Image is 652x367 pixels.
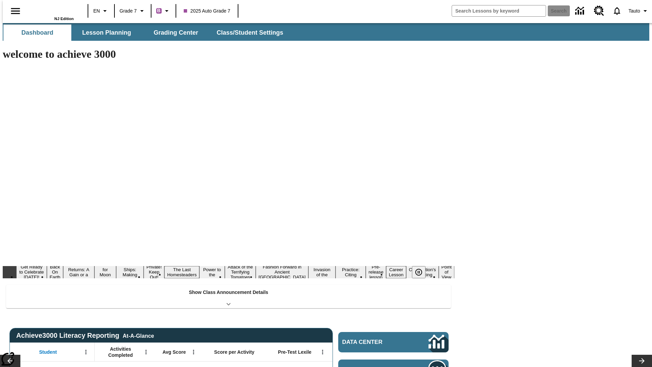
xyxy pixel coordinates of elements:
span: Tauto [629,7,640,15]
span: EN [93,7,100,15]
button: Open side menu [5,1,25,21]
p: Show Class Announcement Details [189,289,268,296]
button: Pause [412,266,425,278]
div: Home [30,2,74,21]
div: SubNavbar [3,23,649,41]
a: Notifications [608,2,626,20]
button: Open Menu [81,347,91,357]
a: Data Center [338,332,449,352]
button: Slide 2 Back On Earth [47,263,63,281]
span: B [157,6,161,15]
button: Slide 14 Career Lesson [386,266,406,278]
button: Boost Class color is purple. Change class color [153,5,174,17]
button: Language: EN, Select a language [90,5,112,17]
button: Slide 7 The Last Homesteaders [164,266,199,278]
span: Grade 7 [120,7,137,15]
div: Show Class Announcement Details [6,285,451,308]
a: Home [30,3,74,17]
a: Resource Center, Will open in new tab [590,2,608,20]
button: Dashboard [3,24,71,41]
button: Slide 5 Cruise Ships: Making Waves [116,261,144,283]
span: Achieve3000 Literacy Reporting [16,332,154,339]
div: At-A-Glance [123,332,154,339]
span: Score per Activity [214,349,255,355]
span: 2025 Auto Grade 7 [184,7,231,15]
input: search field [452,5,546,16]
button: Slide 1 Get Ready to Celebrate Juneteenth! [16,263,47,281]
span: NJ Edition [54,17,74,21]
button: Slide 4 Time for Moon Rules? [94,261,116,283]
button: Slide 12 Mixed Practice: Citing Evidence [336,261,366,283]
span: Avg Score [162,349,186,355]
button: Slide 10 Fashion Forward in Ancient Rome [256,263,308,281]
span: Dashboard [21,29,53,37]
button: Slide 16 Point of View [439,263,454,281]
button: Lesson Planning [73,24,141,41]
a: Data Center [571,2,590,20]
h1: welcome to achieve 3000 [3,48,454,60]
button: Open Menu [318,347,328,357]
button: Slide 9 Attack of the Terrifying Tomatoes [225,263,256,281]
button: Lesson carousel, Next [632,355,652,367]
span: Grading Center [153,29,198,37]
button: Open Menu [188,347,199,357]
button: Slide 3 Free Returns: A Gain or a Drain? [63,261,94,283]
button: Class/Student Settings [211,24,289,41]
button: Slide 13 Pre-release lesson [366,263,386,281]
span: Activities Completed [98,346,143,358]
span: Pre-Test Lexile [278,349,312,355]
div: SubNavbar [3,24,289,41]
button: Profile/Settings [626,5,652,17]
button: Slide 11 The Invasion of the Free CD [308,261,336,283]
span: Lesson Planning [82,29,131,37]
button: Grade: Grade 7, Select a grade [117,5,149,17]
button: Slide 8 Solar Power to the People [199,261,225,283]
button: Slide 6 Private! Keep Out! [144,263,164,281]
span: Student [39,349,57,355]
span: Data Center [342,339,406,346]
button: Slide 15 The Constitution's Balancing Act [406,261,439,283]
button: Open Menu [141,347,151,357]
span: Class/Student Settings [217,29,283,37]
button: Grading Center [142,24,210,41]
div: Pause [412,266,432,278]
